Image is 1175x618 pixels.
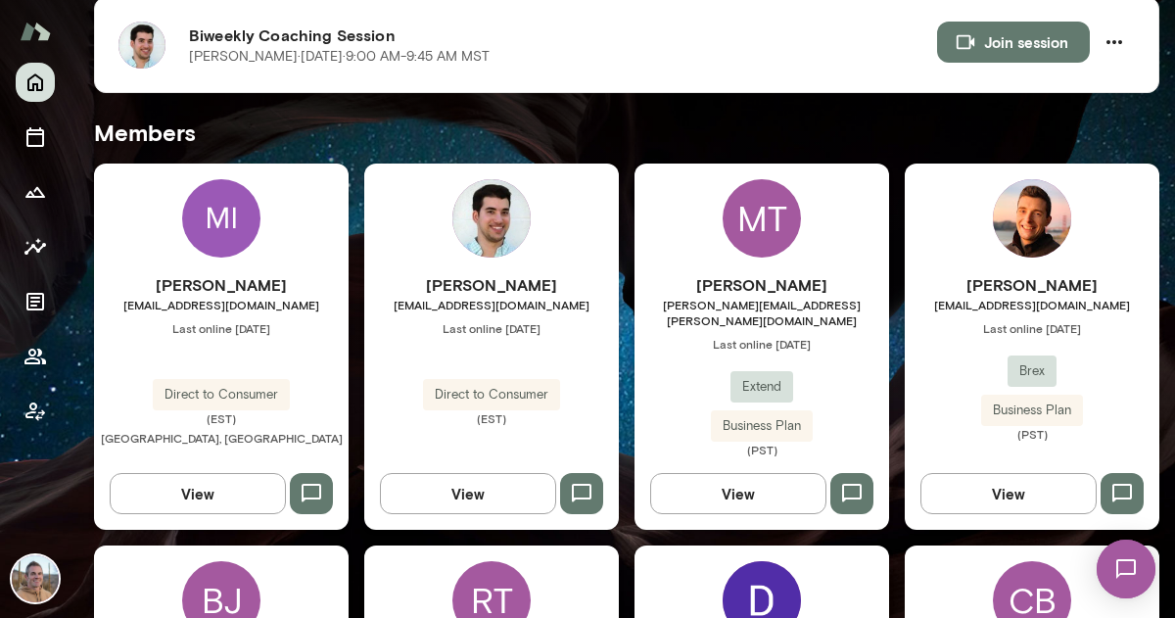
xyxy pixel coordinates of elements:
[12,555,59,602] img: Adam Griffin
[110,473,286,514] button: View
[16,227,55,266] button: Insights
[905,297,1159,312] span: [EMAIL_ADDRESS][DOMAIN_NAME]
[1008,361,1057,381] span: Brex
[380,473,556,514] button: View
[153,385,290,404] span: Direct to Consumer
[634,297,889,328] span: [PERSON_NAME][EMAIL_ADDRESS][PERSON_NAME][DOMAIN_NAME]
[16,118,55,157] button: Sessions
[16,337,55,376] button: Members
[920,473,1097,514] button: View
[94,410,349,426] span: (EST)
[650,473,826,514] button: View
[364,297,619,312] span: [EMAIL_ADDRESS][DOMAIN_NAME]
[20,13,51,50] img: Mento
[723,179,801,258] div: MT
[189,24,937,47] h6: Biweekly Coaching Session
[634,336,889,352] span: Last online [DATE]
[16,172,55,212] button: Growth Plan
[730,377,793,397] span: Extend
[981,401,1083,420] span: Business Plan
[94,273,349,297] h6: [PERSON_NAME]
[364,320,619,336] span: Last online [DATE]
[364,410,619,426] span: (EST)
[634,273,889,297] h6: [PERSON_NAME]
[452,179,531,258] img: Alex Litoff
[993,179,1071,258] img: Jonas Gebhardt
[937,22,1090,63] button: Join session
[101,431,343,445] span: [GEOGRAPHIC_DATA], [GEOGRAPHIC_DATA]
[189,47,490,67] p: [PERSON_NAME] · [DATE] · 9:00 AM-9:45 AM MST
[94,117,1159,148] h5: Members
[364,273,619,297] h6: [PERSON_NAME]
[634,442,889,457] span: (PST)
[905,273,1159,297] h6: [PERSON_NAME]
[905,426,1159,442] span: (PST)
[16,392,55,431] button: Client app
[423,385,560,404] span: Direct to Consumer
[711,416,813,436] span: Business Plan
[16,282,55,321] button: Documents
[905,320,1159,336] span: Last online [DATE]
[16,63,55,102] button: Home
[182,179,260,258] img: Michael Hoeschele
[94,297,349,312] span: [EMAIL_ADDRESS][DOMAIN_NAME]
[94,320,349,336] span: Last online [DATE]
